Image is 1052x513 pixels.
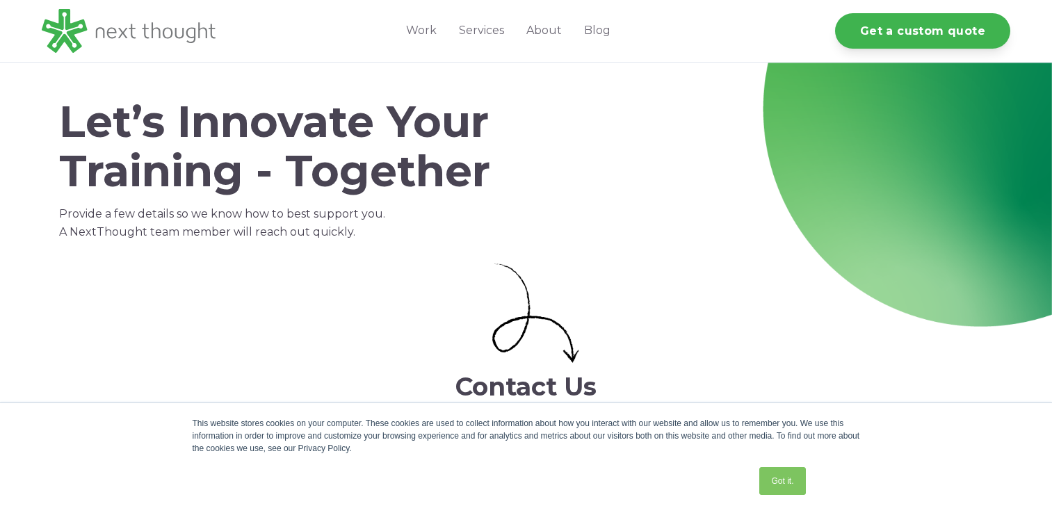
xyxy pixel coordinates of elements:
[59,225,355,238] span: A NextThought team member will reach out quickly.
[42,9,216,53] img: LG - NextThought Logo
[492,263,579,364] img: Small curly arrow
[59,95,490,197] span: Let’s Innovate Your Training - Together
[835,13,1010,49] a: Get a custom quote
[42,373,1010,401] h2: Contact Us
[193,417,860,455] div: This website stores cookies on your computer. These cookies are used to collect information about...
[759,467,805,495] a: Got it.
[59,207,385,220] span: Provide a few details so we know how to best support you.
